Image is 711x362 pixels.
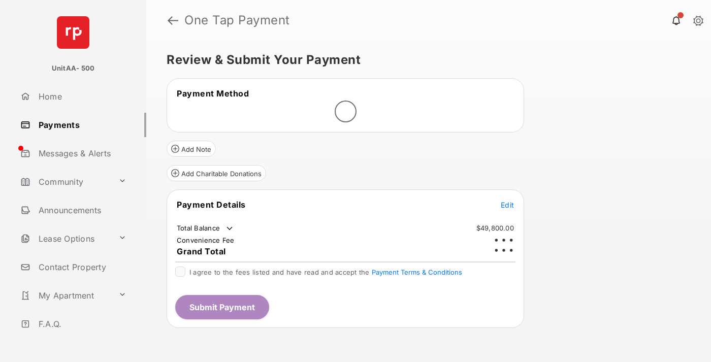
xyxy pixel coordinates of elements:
[177,88,249,98] span: Payment Method
[16,312,146,336] a: F.A.Q.
[57,16,89,49] img: svg+xml;base64,PHN2ZyB4bWxucz0iaHR0cDovL3d3dy53My5vcmcvMjAwMC9zdmciIHdpZHRoPSI2NCIgaGVpZ2h0PSI2NC...
[16,84,146,109] a: Home
[52,63,95,74] p: UnitAA- 500
[16,283,114,308] a: My Apartment
[16,198,146,222] a: Announcements
[16,226,114,251] a: Lease Options
[176,236,235,245] td: Convenience Fee
[476,223,514,233] td: $49,800.00
[501,200,514,210] button: Edit
[175,295,269,319] button: Submit Payment
[189,268,462,276] span: I agree to the fees listed and have read and accept the
[167,54,683,66] h5: Review & Submit Your Payment
[177,246,226,256] span: Grand Total
[501,201,514,209] span: Edit
[16,255,146,279] a: Contact Property
[16,141,146,166] a: Messages & Alerts
[16,170,114,194] a: Community
[16,113,146,137] a: Payments
[177,200,246,210] span: Payment Details
[372,268,462,276] button: I agree to the fees listed and have read and accept the
[167,141,216,157] button: Add Note
[184,14,290,26] strong: One Tap Payment
[167,165,266,181] button: Add Charitable Donations
[176,223,235,234] td: Total Balance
